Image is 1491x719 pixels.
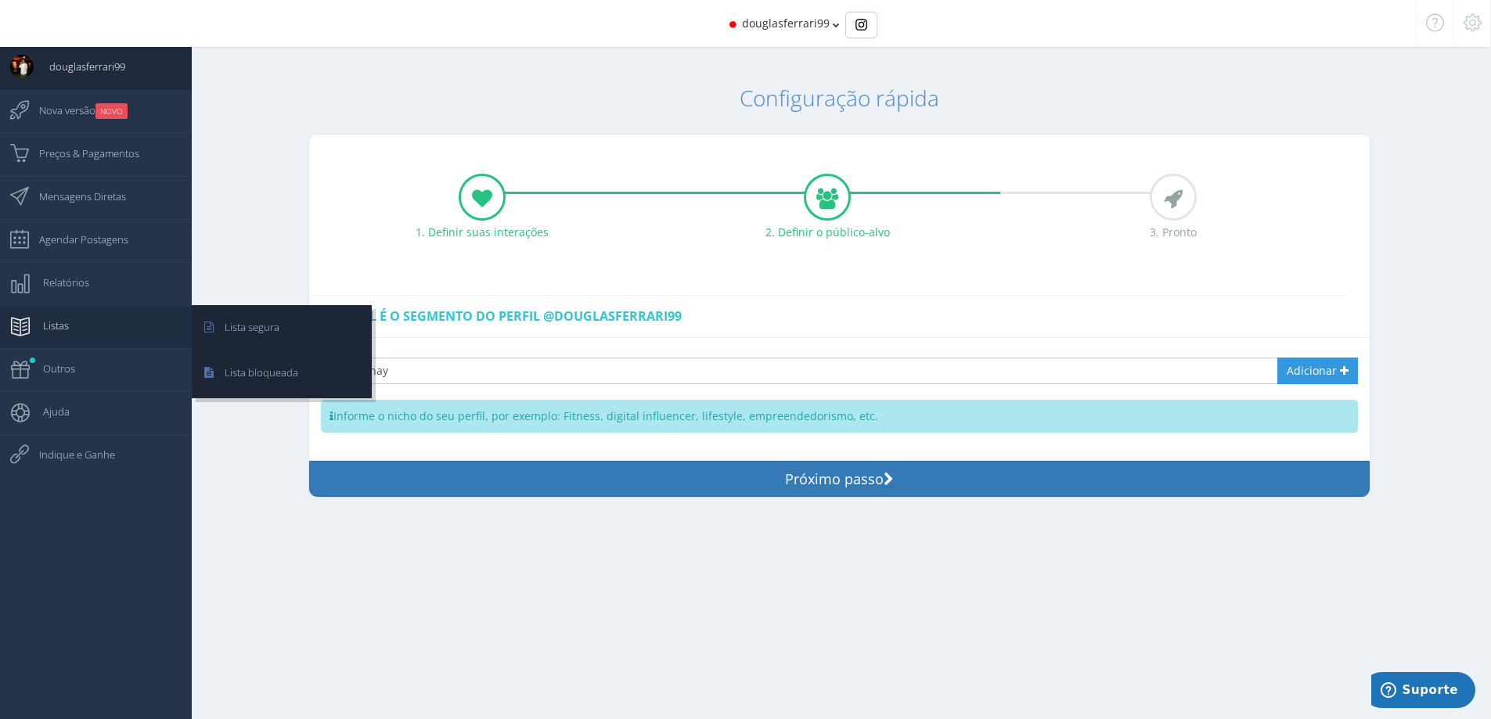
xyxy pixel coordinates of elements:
span: Lista segura [209,307,279,347]
a: Lista segura [194,307,369,351]
iframe: Abre um widget para que você possa encontrar mais informações [1371,672,1475,711]
span: douglasferrari99 [34,47,125,86]
img: Instagram_simple_icon.svg [855,19,867,31]
span: Lista bloqueada [209,353,298,392]
input: Nicho de pesquisa [321,358,1252,384]
span: Indique e Ganhe [23,435,115,474]
div: Informe o nicho do seu perfil, por exemplo: Fitness, digital influencer, lifestyle, empreendedori... [321,400,1358,433]
div: 3. Pronto [1012,225,1334,240]
div: 2. Definir o público-alvo [667,225,989,240]
a: Lista bloqueada [194,353,369,396]
span: Outros [27,349,75,388]
span: Agendar Postagens [23,220,128,259]
span: Qual é o segmento do perfil @douglasferrari99 [341,307,682,325]
div: 1. Definir suas interações [321,225,643,240]
a: Adicionar [1277,358,1358,384]
span: Mensagens Diretas [23,177,126,216]
span: douglasferrari99 [742,16,830,31]
img: User Image [10,55,34,78]
div: Basic example [845,12,877,38]
span: Preços & Pagamentos [23,134,139,173]
span: Adicionar [1287,363,1337,378]
span: Nova versão [23,91,128,130]
span: Listas [27,306,69,345]
small: NOVO [95,103,128,119]
button: Próximo passo [309,461,1370,497]
span: Ajuda [27,392,70,431]
h1: Configuração rápida [188,86,1491,110]
span: Relatórios [27,263,89,302]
